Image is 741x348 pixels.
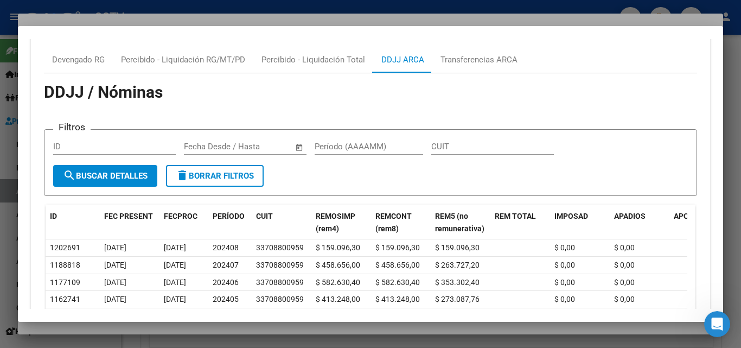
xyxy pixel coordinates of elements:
[554,261,575,269] span: $ 0,00
[50,295,80,303] span: 1162741
[164,243,186,252] span: [DATE]
[311,205,371,241] datatable-header-cell: REMOSIMP (rem4)
[184,142,228,151] input: Fecha inicio
[44,83,163,102] span: DDJJ / Nóminas
[490,205,550,241] datatable-header-cell: REM TOTAL
[256,276,304,289] div: 33708800959
[256,242,304,254] div: 33708800959
[261,54,365,66] div: Percibido - Liquidación Total
[316,295,360,303] span: $ 413.248,00
[431,205,490,241] datatable-header-cell: REM5 (no remunerativa)
[440,54,518,66] div: Transferencias ARCA
[166,165,264,187] button: Borrar Filtros
[435,212,484,233] span: REM5 (no remunerativa)
[704,311,730,337] iframe: Intercom live chat
[293,141,306,154] button: Open calendar
[176,171,254,181] span: Borrar Filtros
[669,205,729,241] datatable-header-cell: APO B SOC
[50,278,80,287] span: 1177109
[176,169,189,182] mat-icon: delete
[435,278,480,287] span: $ 353.302,40
[208,205,252,241] datatable-header-cell: PERÍODO
[164,295,186,303] span: [DATE]
[371,205,431,241] datatable-header-cell: REMCONT (rem8)
[52,54,105,66] div: Devengado RG
[252,205,311,241] datatable-header-cell: CUIT
[213,278,239,287] span: 202406
[104,212,153,220] span: FEC PRESENT
[375,212,412,233] span: REMCONT (rem8)
[495,212,536,220] span: REM TOTAL
[104,278,126,287] span: [DATE]
[614,212,646,220] span: APADIOS
[164,212,197,220] span: FECPROC
[381,54,424,66] div: DDJJ ARCA
[213,212,245,220] span: PERÍODO
[375,261,420,269] span: $ 458.656,00
[554,278,575,287] span: $ 0,00
[104,295,126,303] span: [DATE]
[674,212,712,220] span: APO B SOC
[63,171,148,181] span: Buscar Detalles
[256,293,304,306] div: 33708800959
[435,295,480,303] span: $ 273.087,76
[375,295,420,303] span: $ 413.248,00
[53,165,157,187] button: Buscar Detalles
[213,243,239,252] span: 202408
[164,278,186,287] span: [DATE]
[316,278,360,287] span: $ 582.630,40
[104,243,126,252] span: [DATE]
[614,295,635,303] span: $ 0,00
[213,261,239,269] span: 202407
[256,259,304,271] div: 33708800959
[435,243,480,252] span: $ 159.096,30
[554,212,588,220] span: IMPOSAD
[614,261,635,269] span: $ 0,00
[550,205,610,241] datatable-header-cell: IMPOSAD
[53,121,91,133] h3: Filtros
[435,261,480,269] span: $ 263.727,20
[238,142,290,151] input: Fecha fin
[375,243,420,252] span: $ 159.096,30
[316,243,360,252] span: $ 159.096,30
[375,278,420,287] span: $ 582.630,40
[256,212,273,220] span: CUIT
[50,243,80,252] span: 1202691
[50,261,80,269] span: 1188818
[213,295,239,303] span: 202405
[316,212,355,233] span: REMOSIMP (rem4)
[46,205,100,241] datatable-header-cell: ID
[104,261,126,269] span: [DATE]
[164,261,186,269] span: [DATE]
[50,212,57,220] span: ID
[121,54,245,66] div: Percibido - Liquidación RG/MT/PD
[316,261,360,269] span: $ 458.656,00
[554,295,575,303] span: $ 0,00
[614,278,635,287] span: $ 0,00
[610,205,669,241] datatable-header-cell: APADIOS
[159,205,208,241] datatable-header-cell: FECPROC
[100,205,159,241] datatable-header-cell: FEC PRESENT
[63,169,76,182] mat-icon: search
[554,243,575,252] span: $ 0,00
[614,243,635,252] span: $ 0,00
